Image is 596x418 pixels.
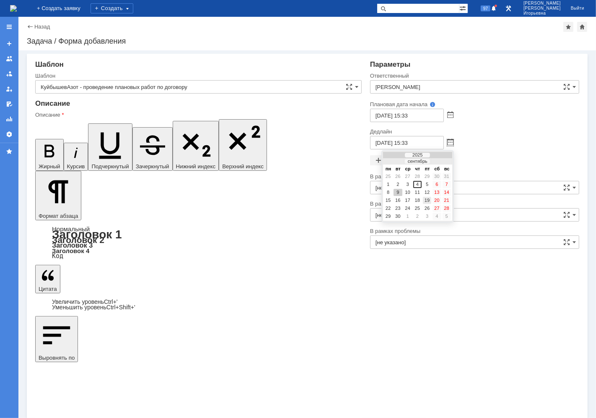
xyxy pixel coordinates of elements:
[3,82,16,96] a: Мои заявки
[413,167,422,172] td: чт
[52,235,104,245] a: Заголовок 2
[563,22,573,32] div: Добавить в избранное
[27,37,588,45] div: Задача / Форма добавления
[404,213,412,220] div: 1
[443,173,451,180] div: 31
[35,226,362,259] div: Формат абзаца
[384,213,392,220] div: 29
[34,24,50,30] a: Назад
[35,99,70,107] span: Описание
[413,189,422,196] div: 11
[433,189,441,196] div: 13
[443,189,451,196] div: 14
[370,174,578,179] div: В рамках заявки
[39,355,75,361] span: Выровнять по
[370,73,578,78] div: Ответственный
[52,298,118,305] a: Increase
[443,205,451,212] div: 28
[9,34,12,41] span: 9
[3,154,5,162] font: -
[459,4,468,12] span: Расширенный поиск
[3,64,88,71] font: - внешний осмотр устройства
[394,173,402,180] div: 26
[52,304,135,311] a: Decrease
[433,213,441,220] div: 4
[91,163,129,170] span: Подчеркнутый
[35,299,362,310] div: Цитата
[384,205,392,212] div: 22
[443,167,451,172] td: вс
[503,3,513,13] a: Перейти в интерфейс администратора
[176,163,216,170] span: Нижний индекс
[3,128,16,141] a: Настройки
[423,189,431,196] div: 12
[219,119,267,171] button: Верхний индекс
[52,247,89,254] a: Заголовок 4
[394,213,402,220] div: 30
[10,5,17,12] a: Перейти на домашнюю страницу
[52,252,63,260] a: Код
[443,197,451,204] div: 21
[3,3,101,18] u: - проведение плановых работ по договору
[106,304,135,311] span: Ctrl+Shift+'
[423,205,431,212] div: 26
[3,52,16,65] a: Заявки на командах
[563,84,570,90] span: Сложная форма
[52,225,90,233] a: Нормальный
[10,5,17,12] img: logo
[384,173,392,180] div: 25
[104,298,118,305] span: Ctrl+'
[423,167,432,172] td: пт
[39,286,57,292] span: Цитата
[5,154,79,162] span: печать пробной страницы
[563,239,570,246] span: Сложная форма
[433,167,441,172] td: сб
[91,3,133,13] div: Создать
[64,143,88,171] button: Курсив
[3,18,117,41] span: 1. Снятие показаний счетчиков с оборудования и заполнение отчета в 1С (
[3,112,16,126] a: Отчеты
[523,6,561,11] span: [PERSON_NAME]
[136,163,169,170] span: Зачеркнутый
[67,163,85,170] span: Курсив
[3,102,109,124] font: - очистка внутреннего пространства устройства и компонентов чистящим средством
[523,1,561,6] span: [PERSON_NAME]
[35,139,64,171] button: Жирный
[35,265,60,293] button: Цитата
[433,173,441,180] div: 30
[384,189,392,196] div: 8
[370,129,578,134] div: Дедлайн
[370,201,578,206] div: В рамках запроса на изменение
[523,11,561,16] span: Игорьевна
[384,197,392,204] div: 15
[370,228,578,234] div: В рамках проблемы
[563,184,570,191] span: Сложная форма
[3,4,44,10] u: КуйбышевАзот
[433,181,441,188] div: 6
[443,213,451,220] div: 5
[3,86,106,101] font: - очистка корпуса и оптической поверхности (МФУ) от загрязнений
[3,97,16,111] a: Мои согласования
[35,73,360,78] div: Шаблон
[39,213,78,219] span: Формат абзаца
[413,181,422,188] div: 4
[9,34,80,41] font: числа отчетного месяца
[35,316,78,362] button: Выровнять по
[481,5,490,11] span: 97
[433,205,441,212] div: 27
[394,205,402,212] div: 23
[370,60,411,68] span: Параметры
[413,205,422,212] div: 25
[384,181,392,188] div: 1
[88,123,132,171] button: Подчеркнутый
[413,173,422,180] div: 28
[413,213,422,220] div: 2
[35,112,360,118] div: Описание
[405,159,430,164] div: сентябрь
[35,60,64,68] span: Шаблон
[404,205,412,212] div: 24
[132,127,173,171] button: Зачеркнутый
[35,171,81,220] button: Формат абзаца
[39,163,60,170] span: Жирный
[423,197,431,204] div: 19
